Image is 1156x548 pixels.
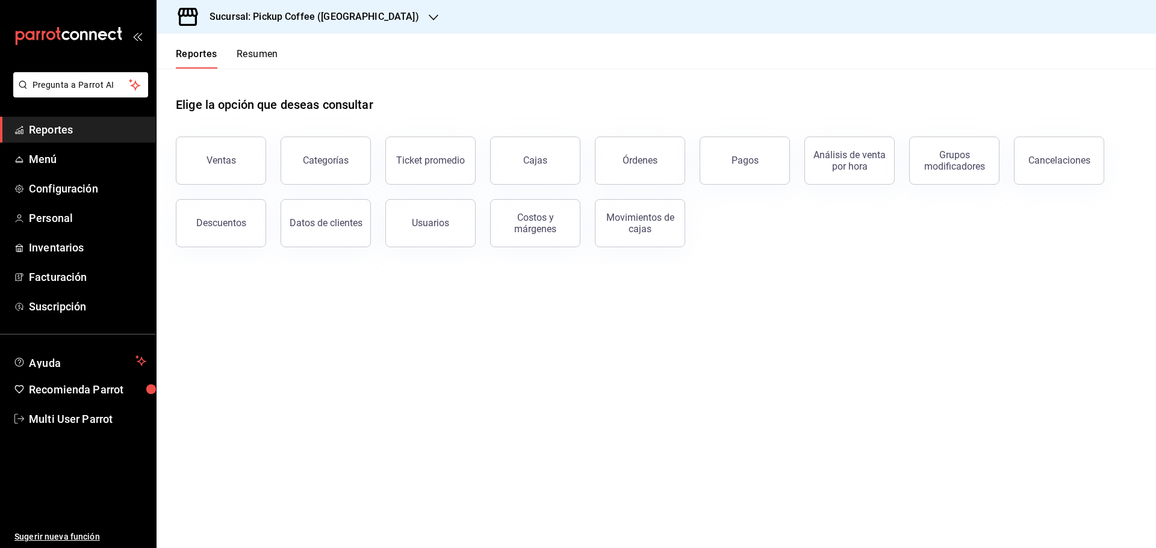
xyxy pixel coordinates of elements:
span: Menú [29,151,146,167]
div: Usuarios [412,217,449,229]
button: Cancelaciones [1014,137,1104,185]
span: Sugerir nueva función [14,531,146,543]
button: Ventas [176,137,266,185]
button: Costos y márgenes [490,199,580,247]
span: Configuración [29,180,146,197]
h3: Sucursal: Pickup Coffee ([GEOGRAPHIC_DATA]) [200,10,419,24]
div: Análisis de venta por hora [812,149,887,172]
span: Pregunta a Parrot AI [33,79,129,91]
div: Datos de clientes [290,217,362,229]
div: Ventas [207,155,236,166]
span: Facturación [29,269,146,285]
button: Grupos modificadores [909,137,999,185]
button: Resumen [237,48,278,69]
button: Movimientos de cajas [595,199,685,247]
div: Ticket promedio [396,155,465,166]
span: Suscripción [29,298,146,315]
button: Pagos [700,137,790,185]
div: Descuentos [196,217,246,229]
span: Multi User Parrot [29,411,146,427]
div: Categorías [303,155,349,166]
button: Descuentos [176,199,266,247]
button: Pregunta a Parrot AI [13,72,148,97]
a: Cajas [490,137,580,185]
span: Recomienda Parrot [29,381,146,398]
h1: Elige la opción que deseas consultar [176,96,373,114]
span: Personal [29,210,146,226]
button: Datos de clientes [281,199,371,247]
span: Ayuda [29,354,131,368]
span: Reportes [29,122,146,138]
div: navigation tabs [176,48,278,69]
a: Pregunta a Parrot AI [8,87,148,100]
div: Costos y márgenes [498,212,573,235]
button: Órdenes [595,137,685,185]
button: Reportes [176,48,217,69]
button: Usuarios [385,199,476,247]
div: Movimientos de cajas [603,212,677,235]
button: Categorías [281,137,371,185]
div: Cajas [523,153,548,168]
span: Inventarios [29,239,146,256]
div: Grupos modificadores [917,149,992,172]
div: Pagos [732,155,759,166]
button: open_drawer_menu [132,31,142,41]
div: Órdenes [623,155,657,166]
div: Cancelaciones [1028,155,1090,166]
button: Ticket promedio [385,137,476,185]
button: Análisis de venta por hora [804,137,895,185]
